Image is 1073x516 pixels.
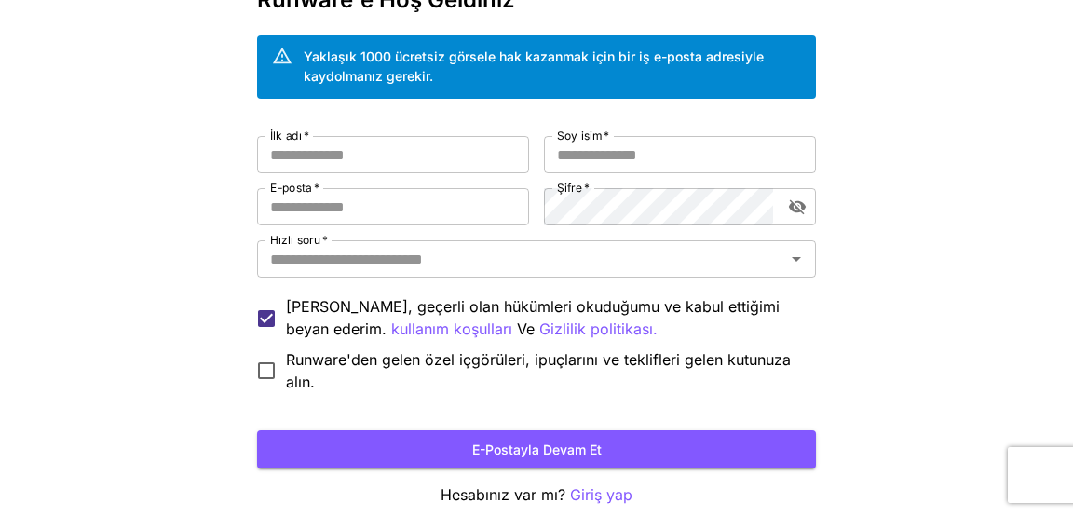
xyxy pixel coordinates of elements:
button: [PERSON_NAME], geçerli olan hükümleri okuduğumu ve kabul ettiğimi beyan ederim. Ve Gizlilik polit... [391,318,512,341]
font: İlk adı [270,129,302,143]
font: Gizlilik politikası. [539,319,658,338]
font: Runware'den gelen özel içgörüleri, ipuçlarını ve teklifleri gelen kutunuza alın. [286,350,791,391]
button: [PERSON_NAME], geçerli olan hükümleri okuduğumu ve kabul ettiğimi beyan ederim. kullanım koşullar... [539,318,658,341]
font: Hesabınız var mı? [441,485,565,504]
font: Yaklaşık 1000 ücretsiz görsele hak kazanmak için bir iş e-posta adresiyle kaydolmanız gerekir. [304,48,764,84]
button: şifre görünürlüğünü değiştir [781,190,814,224]
font: [PERSON_NAME], geçerli olan hükümleri okuduğumu ve kabul ettiğimi beyan ederim. [286,297,780,338]
button: Açık [783,246,809,272]
font: Hızlı soru [270,233,319,247]
font: Şifre [557,181,581,195]
font: Giriş yap [570,485,632,504]
font: Soy isim [557,129,602,143]
button: Giriş yap [570,483,632,507]
button: E-postayla devam et [257,430,816,468]
font: Ve [517,319,535,338]
font: E-postayla devam et [472,441,602,457]
font: E-posta [270,181,311,195]
font: kullanım koşulları [391,319,512,338]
